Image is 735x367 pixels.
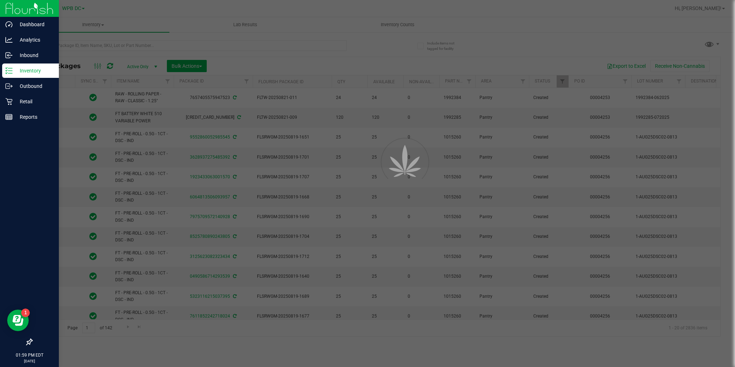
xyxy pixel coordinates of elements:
p: Outbound [13,82,56,90]
inline-svg: Reports [5,113,13,121]
inline-svg: Retail [5,98,13,105]
p: Inbound [13,51,56,60]
inline-svg: Dashboard [5,21,13,28]
p: Dashboard [13,20,56,29]
iframe: Resource center unread badge [21,309,30,317]
p: Inventory [13,66,56,75]
inline-svg: Outbound [5,83,13,90]
p: [DATE] [3,358,56,364]
p: 01:59 PM EDT [3,352,56,358]
inline-svg: Inventory [5,67,13,74]
p: Retail [13,97,56,106]
p: Reports [13,113,56,121]
inline-svg: Analytics [5,36,13,43]
inline-svg: Inbound [5,52,13,59]
p: Analytics [13,36,56,44]
iframe: Resource center [7,310,29,331]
